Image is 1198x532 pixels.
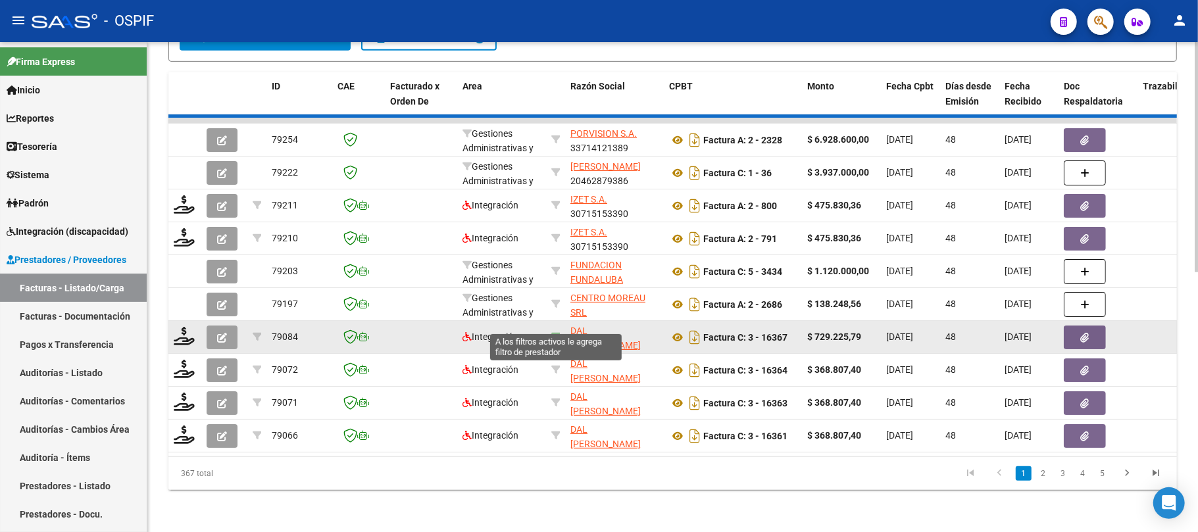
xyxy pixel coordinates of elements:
span: Integración [462,430,518,441]
span: Trazabilidad [1143,81,1196,91]
span: [DATE] [1005,266,1032,276]
strong: $ 6.928.600,00 [807,134,869,145]
datatable-header-cell: Doc Respaldatoria [1059,72,1137,130]
span: [DATE] [886,299,913,309]
strong: $ 475.830,36 [807,233,861,243]
span: PORVISION S.A. [570,128,637,139]
i: Descargar documento [686,360,703,381]
strong: $ 138.248,56 [807,299,861,309]
i: Descargar documento [686,130,703,151]
strong: Factura C: 3 - 16364 [703,365,787,375]
span: Integración [462,331,518,342]
div: 30715153390 [570,192,659,220]
span: [PERSON_NAME] [570,161,641,172]
span: Días desde Emisión [945,81,991,107]
i: Descargar documento [686,195,703,216]
div: 30710354991 [570,291,659,318]
datatable-header-cell: Razón Social [565,72,664,130]
datatable-header-cell: ID [266,72,332,130]
strong: Factura C: 1 - 36 [703,168,772,178]
span: DAL [PERSON_NAME] [570,358,641,384]
span: [DATE] [886,167,913,178]
span: 79066 [272,430,298,441]
strong: $ 475.830,36 [807,200,861,210]
span: 48 [945,364,956,375]
i: Descargar documento [686,228,703,249]
span: ID [272,81,280,91]
span: [DATE] [886,233,913,243]
i: Descargar documento [686,162,703,183]
span: 79211 [272,200,298,210]
span: DAL [PERSON_NAME] [570,326,641,351]
span: 79222 [272,167,298,178]
span: [DATE] [1005,200,1032,210]
span: [DATE] [886,397,913,408]
span: 48 [945,397,956,408]
div: 30715153390 [570,225,659,253]
span: IZET S.A. [570,194,607,205]
span: Integración [462,364,518,375]
span: Prestadores / Proveedores [7,253,126,267]
span: [DATE] [1005,331,1032,342]
span: 48 [945,200,956,210]
span: [DATE] [886,200,913,210]
span: Gestiones Administrativas y Otros [462,128,534,169]
span: 79072 [272,364,298,375]
span: IZET S.A. [570,227,607,237]
span: [DATE] [886,430,913,441]
div: 23046436164 [570,324,659,351]
strong: $ 368.807,40 [807,364,861,375]
span: [DATE] [886,266,913,276]
span: [DATE] [1005,167,1032,178]
span: 79071 [272,397,298,408]
span: [DATE] [1005,299,1032,309]
datatable-header-cell: Fecha Recibido [999,72,1059,130]
span: Integración (discapacidad) [7,224,128,239]
span: Tesorería [7,139,57,154]
span: [DATE] [1005,233,1032,243]
div: Open Intercom Messenger [1153,487,1185,519]
span: 79197 [272,299,298,309]
span: Area [462,81,482,91]
i: Descargar documento [686,327,703,348]
span: DAL [PERSON_NAME] [570,424,641,450]
strong: Factura A: 2 - 2328 [703,135,782,145]
datatable-header-cell: Facturado x Orden De [385,72,457,130]
span: CPBT [669,81,693,91]
span: [DATE] [1005,364,1032,375]
mat-icon: menu [11,12,26,28]
i: Descargar documento [686,425,703,447]
i: Descargar documento [686,261,703,282]
strong: Factura A: 2 - 791 [703,233,777,244]
span: FUNDACION FUNDALUBA [570,260,623,285]
span: Reportes [7,111,54,126]
span: 48 [945,430,956,441]
strong: Factura C: 3 - 16361 [703,431,787,441]
strong: $ 368.807,40 [807,430,861,441]
span: Gestiones Administrativas y Otros [462,293,534,333]
datatable-header-cell: Monto [802,72,881,130]
strong: $ 1.120.000,00 [807,266,869,276]
span: [DATE] [1005,397,1032,408]
span: [DATE] [886,364,913,375]
div: 367 total [168,457,368,490]
datatable-header-cell: CPBT [664,72,802,130]
i: Descargar documento [686,294,703,315]
i: Descargar documento [686,393,703,414]
span: Borrar Filtros [373,32,468,43]
datatable-header-cell: CAE [332,72,385,130]
span: Firma Express [7,55,75,69]
span: 48 [945,266,956,276]
span: Facturado x Orden De [390,81,439,107]
span: 79210 [272,233,298,243]
span: Razón Social [570,81,625,91]
span: Buscar Comprobante [191,32,322,43]
span: Padrón [7,196,49,210]
span: 79203 [272,266,298,276]
span: 48 [945,233,956,243]
span: CENTRO MOREAU SRL [570,293,645,318]
span: Fecha Cpbt [886,81,934,91]
span: [DATE] [1005,430,1032,441]
span: Sistema [7,168,49,182]
span: Integración [462,200,518,210]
